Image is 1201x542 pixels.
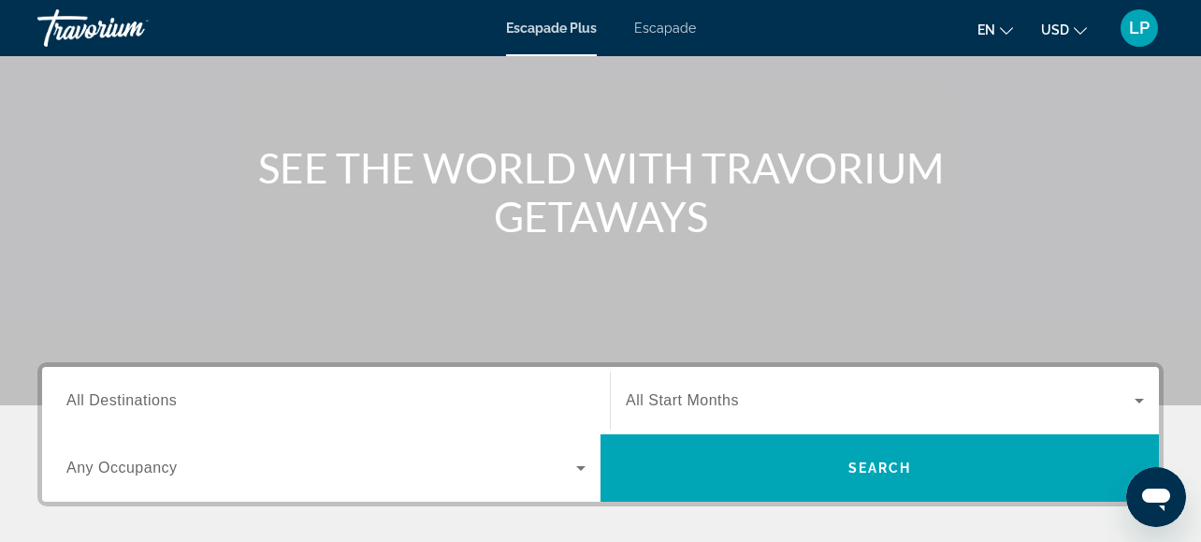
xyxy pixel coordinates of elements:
[634,21,696,36] a: Escapade
[977,22,995,37] font: en
[1041,22,1069,37] font: USD
[1041,16,1087,43] button: Schimbați moneda
[66,390,586,413] input: Selectați destinația
[977,16,1013,43] button: Schimbați limba
[506,21,597,36] a: Escapade Plus
[250,143,951,241] h1: SEE THE WORLD WITH TRAVORIUM GETAWAYS
[42,367,1159,502] div: Widget de căutare
[626,392,739,408] span: All Start Months
[1115,8,1164,48] button: Meniu utilizator
[848,461,912,476] span: Search
[66,392,177,408] span: All Destinations
[37,4,224,52] a: Travorium
[600,434,1159,502] button: Căutare
[66,460,178,476] span: Any Occupancy
[1126,467,1186,527] iframe: Pulsante pentru deschiderea ferestrei de mesaje
[1129,18,1150,37] font: LP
